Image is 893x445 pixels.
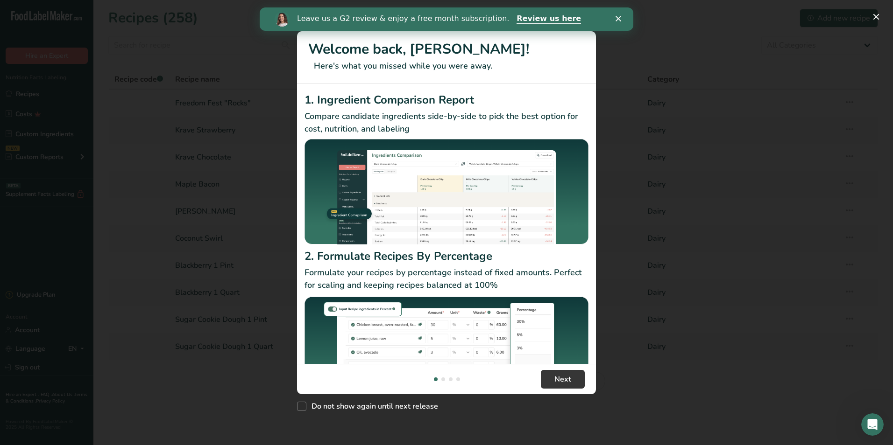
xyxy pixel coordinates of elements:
[554,374,571,385] span: Next
[306,402,438,411] span: Do not show again until next release
[305,295,588,408] img: Formulate Recipes By Percentage
[541,370,585,389] button: Next
[305,91,588,108] h2: 1. Ingredient Comparison Report
[305,110,588,135] p: Compare candidate ingredients side-by-side to pick the best option for cost, nutrition, and labeling
[308,39,585,60] h1: Welcome back, [PERSON_NAME]!
[305,139,588,245] img: Ingredient Comparison Report
[308,60,585,72] p: Here's what you missed while you were away.
[305,266,588,292] p: Formulate your recipes by percentage instead of fixed amounts. Perfect for scaling and keeping re...
[260,7,633,31] iframe: Intercom live chat banner
[356,8,365,14] div: Close
[861,413,884,436] iframe: Intercom live chat
[305,248,588,264] h2: 2. Formulate Recipes By Percentage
